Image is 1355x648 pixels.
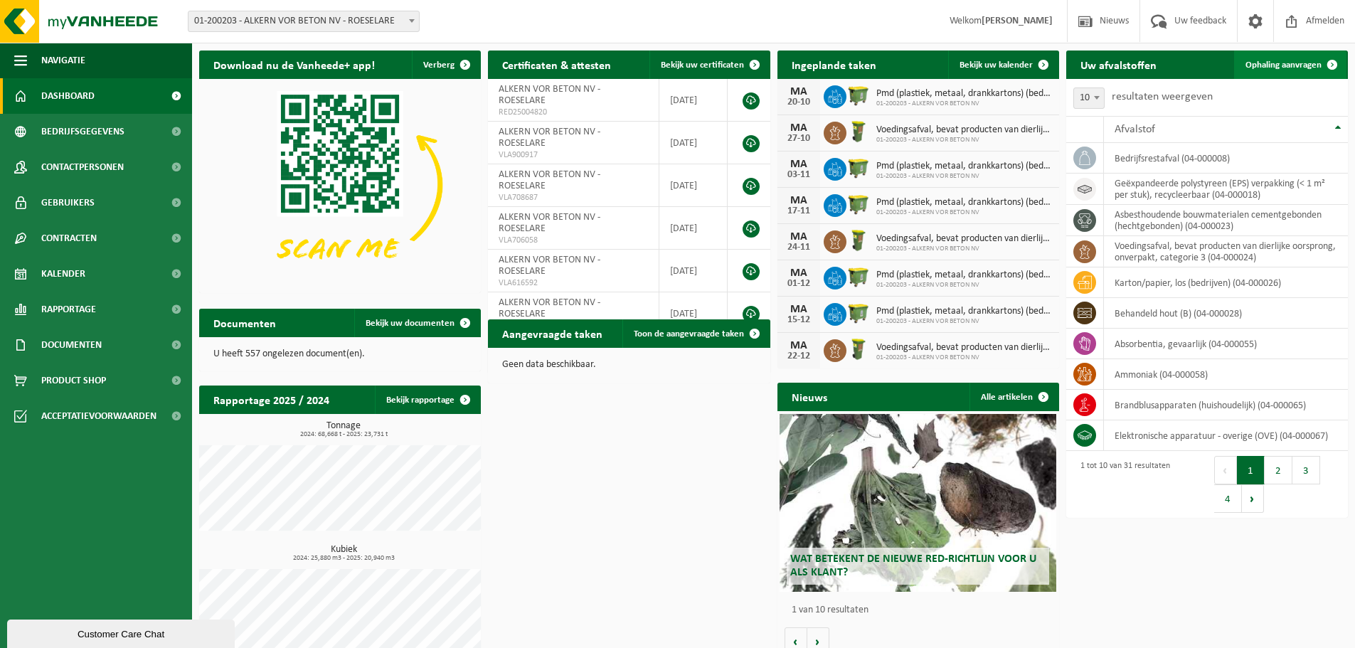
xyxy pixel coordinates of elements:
[7,617,238,648] iframe: chat widget
[41,78,95,114] span: Dashboard
[502,360,755,370] p: Geen data beschikbaar.
[1104,174,1348,205] td: geëxpandeerde polystyreen (EPS) verpakking (< 1 m² per stuk), recycleerbaar (04-000018)
[1237,456,1265,484] button: 1
[846,337,871,361] img: WB-0060-HPE-GN-50
[846,301,871,325] img: WB-1100-HPE-GN-50
[188,11,419,31] span: 01-200203 - ALKERN VOR BETON NV - ROESELARE
[1066,51,1171,78] h2: Uw afvalstoffen
[659,79,728,122] td: [DATE]
[1104,298,1348,329] td: behandeld hout (B) (04-000028)
[188,11,420,32] span: 01-200203 - ALKERN VOR BETON NV - ROESELARE
[1115,124,1155,135] span: Afvalstof
[785,243,813,253] div: 24-11
[876,136,1052,144] span: 01-200203 - ALKERN VOR BETON NV
[846,192,871,216] img: WB-1100-HPE-GN-50
[785,170,813,180] div: 03-11
[876,342,1052,354] span: Voedingsafval, bevat producten van dierlijke oorsprong, onverpakt, categorie 3
[785,206,813,216] div: 17-11
[876,197,1052,208] span: Pmd (plastiek, metaal, drankkartons) (bedrijven)
[659,164,728,207] td: [DATE]
[969,383,1058,411] a: Alle artikelen
[41,149,124,185] span: Contactpersonen
[785,122,813,134] div: MA
[982,16,1053,26] strong: [PERSON_NAME]
[499,107,648,118] span: RED25004820
[499,149,648,161] span: VLA900917
[1073,455,1170,514] div: 1 tot 10 van 31 resultaten
[846,83,871,107] img: WB-1100-HPE-GN-50
[785,97,813,107] div: 20-10
[1104,143,1348,174] td: bedrijfsrestafval (04-000008)
[41,327,102,363] span: Documenten
[41,363,106,398] span: Product Shop
[1214,484,1242,513] button: 4
[41,114,124,149] span: Bedrijfsgegevens
[876,88,1052,100] span: Pmd (plastiek, metaal, drankkartons) (bedrijven)
[846,228,871,253] img: WB-0060-HPE-GN-50
[876,354,1052,362] span: 01-200203 - ALKERN VOR BETON NV
[199,51,389,78] h2: Download nu de Vanheede+ app!
[876,281,1052,290] span: 01-200203 - ALKERN VOR BETON NV
[41,185,95,221] span: Gebruikers
[1104,420,1348,451] td: elektronische apparatuur - overige (OVE) (04-000067)
[423,60,455,70] span: Verberg
[785,304,813,315] div: MA
[876,208,1052,217] span: 01-200203 - ALKERN VOR BETON NV
[785,231,813,243] div: MA
[785,315,813,325] div: 15-12
[785,351,813,361] div: 22-12
[206,421,481,438] h3: Tonnage
[785,340,813,351] div: MA
[792,605,1052,615] p: 1 van 10 resultaten
[499,235,648,246] span: VLA706058
[199,79,481,290] img: Download de VHEPlus App
[960,60,1033,70] span: Bekijk uw kalender
[206,545,481,562] h3: Kubiek
[354,309,479,337] a: Bekijk uw documenten
[499,277,648,289] span: VLA616592
[1104,205,1348,236] td: asbesthoudende bouwmaterialen cementgebonden (hechtgebonden) (04-000023)
[876,124,1052,136] span: Voedingsafval, bevat producten van dierlijke oorsprong, onverpakt, categorie 3
[1234,51,1346,79] a: Ophaling aanvragen
[785,267,813,279] div: MA
[846,156,871,180] img: WB-1100-HPE-GN-50
[948,51,1058,79] a: Bekijk uw kalender
[1245,60,1322,70] span: Ophaling aanvragen
[1073,87,1105,109] span: 10
[499,297,600,319] span: ALKERN VOR BETON NV - ROESELARE
[790,553,1036,578] span: Wat betekent de nieuwe RED-richtlijn voor u als klant?
[876,306,1052,317] span: Pmd (plastiek, metaal, drankkartons) (bedrijven)
[41,256,85,292] span: Kalender
[876,317,1052,326] span: 01-200203 - ALKERN VOR BETON NV
[777,51,891,78] h2: Ingeplande taken
[876,233,1052,245] span: Voedingsafval, bevat producten van dierlijke oorsprong, onverpakt, categorie 3
[366,319,455,328] span: Bekijk uw documenten
[206,431,481,438] span: 2024: 68,668 t - 2025: 23,731 t
[1074,88,1104,108] span: 10
[41,292,96,327] span: Rapportage
[846,265,871,289] img: WB-1100-HPE-GN-50
[634,329,744,339] span: Toon de aangevraagde taken
[499,192,648,203] span: VLA708687
[785,279,813,289] div: 01-12
[1242,484,1264,513] button: Next
[1112,91,1213,102] label: resultaten weergeven
[785,159,813,170] div: MA
[1104,236,1348,267] td: voedingsafval, bevat producten van dierlijke oorsprong, onverpakt, categorie 3 (04-000024)
[375,386,479,414] a: Bekijk rapportage
[785,134,813,144] div: 27-10
[780,414,1056,592] a: Wat betekent de nieuwe RED-richtlijn voor u als klant?
[499,169,600,191] span: ALKERN VOR BETON NV - ROESELARE
[213,349,467,359] p: U heeft 557 ongelezen document(en).
[499,255,600,277] span: ALKERN VOR BETON NV - ROESELARE
[488,319,617,347] h2: Aangevraagde taken
[1104,390,1348,420] td: brandblusapparaten (huishoudelijk) (04-000065)
[1265,456,1292,484] button: 2
[659,207,728,250] td: [DATE]
[785,86,813,97] div: MA
[876,172,1052,181] span: 01-200203 - ALKERN VOR BETON NV
[777,383,841,410] h2: Nieuws
[659,122,728,164] td: [DATE]
[199,386,344,413] h2: Rapportage 2025 / 2024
